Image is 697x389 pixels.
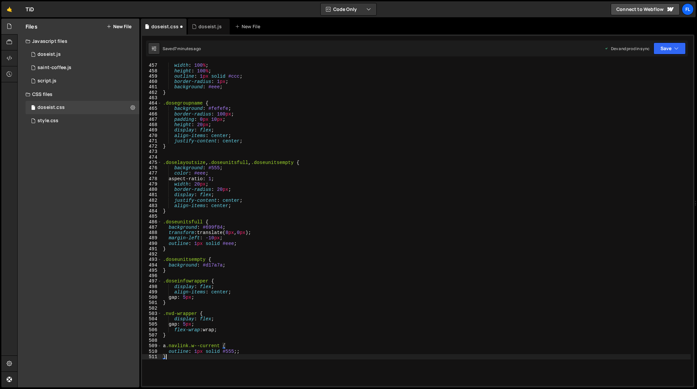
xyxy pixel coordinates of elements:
div: 461 [142,84,162,90]
div: doseist.js [38,51,61,57]
div: 479 [142,182,162,187]
div: 480 [142,187,162,192]
div: 476 [142,165,162,171]
div: 502 [142,306,162,311]
div: 506 [142,327,162,333]
div: 463 [142,95,162,101]
div: 7 minutes ago [175,46,201,51]
div: Saved [163,46,201,51]
div: doseist.js [198,23,222,30]
div: 507 [142,333,162,338]
div: 503 [142,311,162,316]
div: 486 [142,219,162,225]
div: 473 [142,149,162,154]
div: 498 [142,284,162,289]
div: 505 [142,322,162,327]
button: Save [654,42,686,54]
div: 475 [142,160,162,165]
div: 484 [142,208,162,214]
div: 504 [142,316,162,322]
div: 488 [142,230,162,235]
div: 495 [142,268,162,273]
a: Fl [682,3,694,15]
a: Connect to Webflow [611,3,680,15]
div: 483 [142,203,162,208]
div: 457 [142,63,162,68]
div: style.css [38,118,58,124]
div: 494 [142,263,162,268]
div: 485 [142,214,162,219]
div: 464 [142,101,162,106]
div: 511 [142,354,162,359]
div: 460 [142,79,162,84]
div: 4604/24567.js [26,74,139,88]
a: 🤙 [1,1,18,17]
div: 493 [142,257,162,262]
div: 4604/27020.js [26,61,139,74]
div: Dev and prod in sync [604,46,650,51]
div: 482 [142,198,162,203]
div: 4604/42100.css [26,101,139,114]
div: 510 [142,349,162,354]
div: 4604/37981.js [26,48,139,61]
div: saint-coffee.js [38,65,71,71]
div: TiD [26,5,34,13]
div: 462 [142,90,162,95]
div: 490 [142,241,162,246]
div: 474 [142,155,162,160]
div: 465 [142,106,162,111]
div: New File [235,23,263,30]
div: 467 [142,117,162,122]
div: 478 [142,176,162,182]
div: 468 [142,122,162,127]
div: script.js [38,78,56,84]
div: 472 [142,144,162,149]
div: 489 [142,235,162,241]
div: 500 [142,295,162,300]
div: 481 [142,192,162,197]
div: 496 [142,273,162,278]
button: New File [107,24,131,29]
div: 491 [142,246,162,252]
div: 487 [142,225,162,230]
div: 508 [142,338,162,343]
div: 492 [142,252,162,257]
div: 509 [142,343,162,349]
div: 497 [142,278,162,284]
div: CSS files [18,88,139,101]
div: 470 [142,133,162,138]
div: 477 [142,171,162,176]
div: doseist.css [38,105,65,111]
div: 499 [142,289,162,295]
div: doseist.css [151,23,179,30]
div: 459 [142,74,162,79]
div: 469 [142,127,162,133]
div: Javascript files [18,35,139,48]
div: 471 [142,138,162,144]
div: 4604/25434.css [26,114,139,127]
div: 501 [142,300,162,305]
button: Code Only [321,3,376,15]
div: 458 [142,68,162,74]
div: 466 [142,112,162,117]
h2: Files [26,23,38,30]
